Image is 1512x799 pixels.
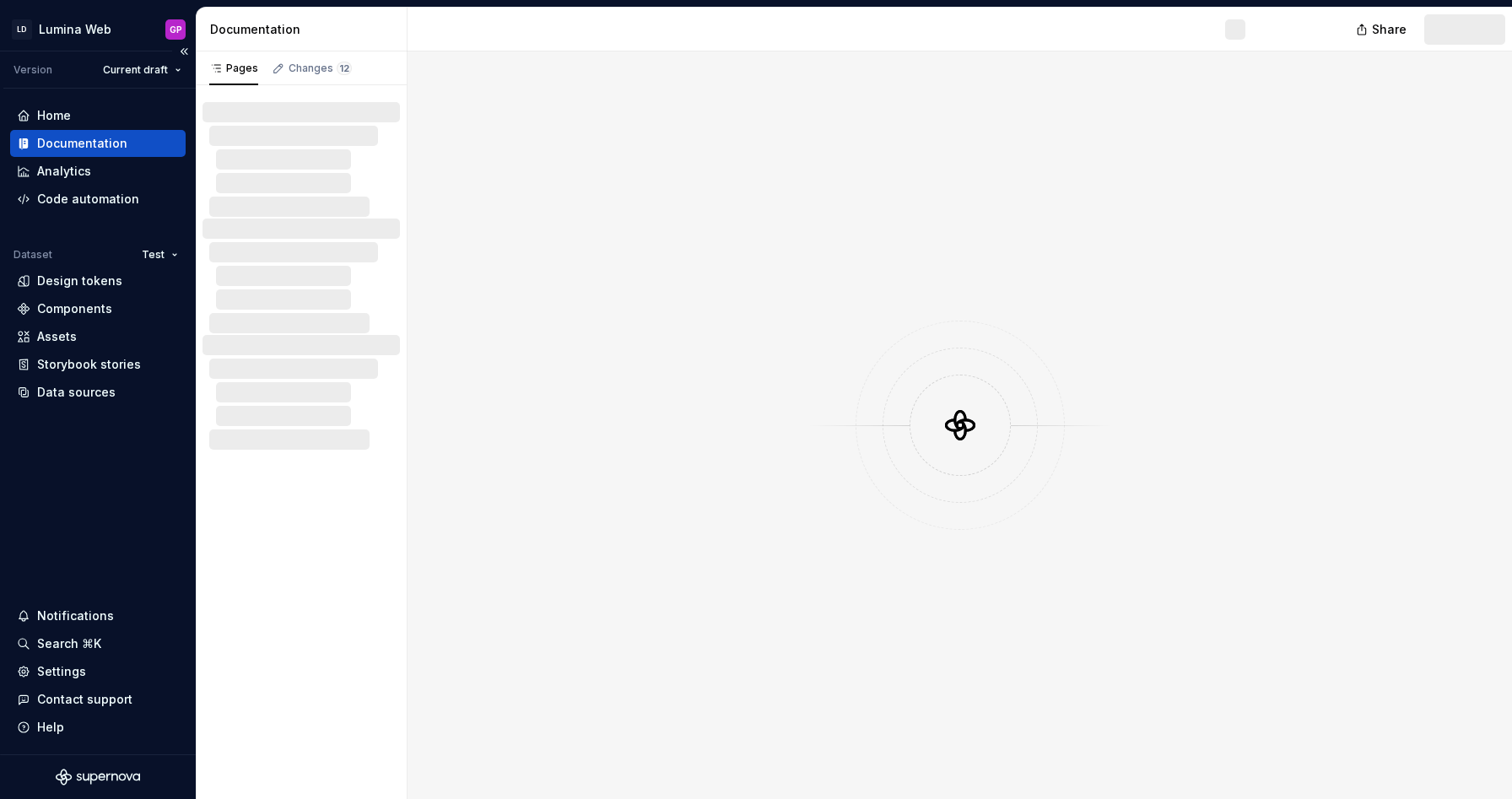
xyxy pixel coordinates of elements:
div: Dataset [13,248,52,262]
a: Documentation [10,130,186,157]
button: Help [10,714,186,741]
div: Storybook stories [37,356,141,373]
span: Current draft [103,63,168,77]
span: Test [142,248,165,262]
a: Design tokens [10,267,186,294]
div: Help [37,719,64,736]
a: Analytics [10,158,186,185]
div: GP [170,23,182,36]
div: Analytics [37,163,91,180]
div: Notifications [37,607,114,624]
a: Assets [10,323,186,350]
button: Test [134,243,186,267]
div: Assets [37,328,77,345]
button: Collapse sidebar [172,40,196,63]
button: LDLumina WebGP [3,11,192,47]
div: Version [13,63,52,77]
button: Share [1347,14,1417,45]
span: Share [1372,21,1407,38]
button: Contact support [10,686,186,713]
div: Design tokens [37,273,122,289]
a: Data sources [10,379,186,406]
div: Pages [209,62,258,75]
div: Documentation [210,21,400,38]
div: Components [37,300,112,317]
div: Settings [37,663,86,680]
a: Components [10,295,186,322]
a: Code automation [10,186,186,213]
a: Home [10,102,186,129]
a: Settings [10,658,186,685]
svg: Supernova Logo [56,769,140,786]
div: Search ⌘K [37,635,101,652]
a: Storybook stories [10,351,186,378]
div: Contact support [37,691,132,708]
div: Code automation [37,191,139,208]
div: Documentation [37,135,127,152]
div: LD [12,19,32,40]
button: Search ⌘K [10,630,186,657]
div: Data sources [37,384,116,401]
div: Lumina Web [39,21,111,38]
span: 12 [337,62,352,75]
div: Changes [289,62,352,75]
div: Home [37,107,71,124]
button: Notifications [10,602,186,629]
button: Current draft [95,58,189,82]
